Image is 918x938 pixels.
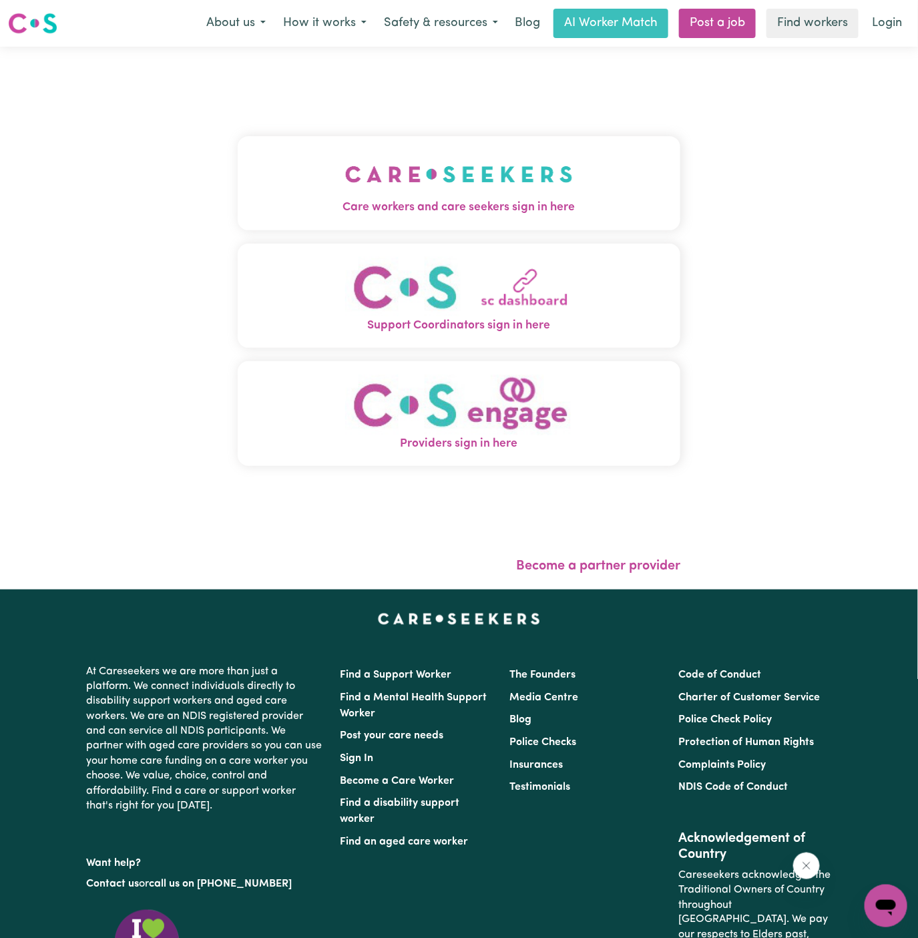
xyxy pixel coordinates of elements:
[679,9,756,38] a: Post a job
[238,199,681,216] span: Care workers and care seekers sign in here
[8,11,57,35] img: Careseekers logo
[509,760,563,770] a: Insurances
[509,692,578,703] a: Media Centre
[274,9,375,37] button: How it works
[8,9,81,20] span: Need any help?
[340,670,452,680] a: Find a Support Worker
[238,244,681,348] button: Support Coordinators sign in here
[865,885,907,927] iframe: Button to launch messaging window
[378,614,540,624] a: Careseekers home page
[238,435,681,453] span: Providers sign in here
[340,837,469,847] a: Find an aged care worker
[340,753,374,764] a: Sign In
[766,9,859,38] a: Find workers
[678,692,820,703] a: Charter of Customer Service
[793,853,820,879] iframe: Close message
[516,559,680,573] a: Become a partner provider
[340,776,455,786] a: Become a Care Worker
[553,9,668,38] a: AI Worker Match
[678,782,788,792] a: NDIS Code of Conduct
[150,879,292,889] a: call us on [PHONE_NUMBER]
[340,798,460,825] a: Find a disability support worker
[678,714,772,725] a: Police Check Policy
[198,9,274,37] button: About us
[678,760,766,770] a: Complaints Policy
[375,9,507,37] button: Safety & resources
[678,670,761,680] a: Code of Conduct
[509,737,576,748] a: Police Checks
[238,317,681,334] span: Support Coordinators sign in here
[8,8,57,39] a: Careseekers logo
[87,871,324,897] p: or
[238,136,681,230] button: Care workers and care seekers sign in here
[87,851,324,871] p: Want help?
[340,692,487,719] a: Find a Mental Health Support Worker
[238,361,681,466] button: Providers sign in here
[509,714,531,725] a: Blog
[507,9,548,38] a: Blog
[864,9,910,38] a: Login
[509,670,576,680] a: The Founders
[87,879,140,889] a: Contact us
[87,659,324,819] p: At Careseekers we are more than just a platform. We connect individuals directly to disability su...
[678,831,831,863] h2: Acknowledgement of Country
[340,730,444,741] a: Post your care needs
[678,737,814,748] a: Protection of Human Rights
[509,782,570,792] a: Testimonials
